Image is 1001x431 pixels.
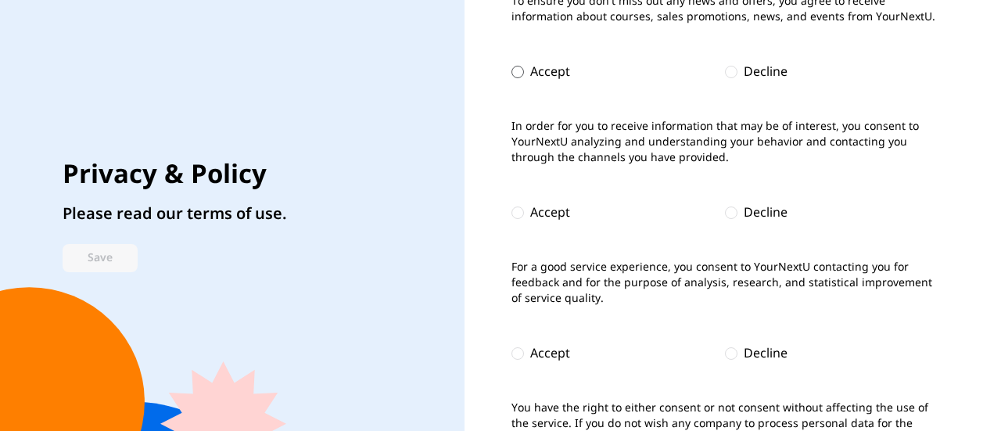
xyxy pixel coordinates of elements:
div: Decline [744,203,788,222]
div: Accept [530,203,570,222]
div: Accept [530,63,570,81]
h3: Privacy & Policy [63,160,287,191]
p: In order for you to receive information that may be of interest, you consent to YourNextU analyzi... [511,119,938,166]
div: Accept [530,344,570,363]
button: Save [63,244,138,272]
div: Decline [744,344,788,363]
div: Decline [744,63,788,81]
p: Please read our terms of use. [63,203,287,225]
p: For a good service experience, you consent to YourNextU contacting you for feedback and for the p... [511,260,938,307]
